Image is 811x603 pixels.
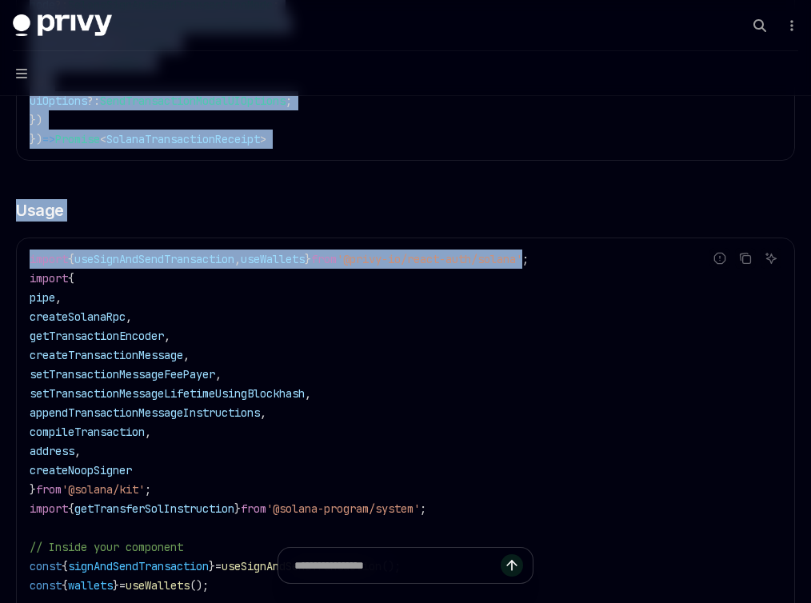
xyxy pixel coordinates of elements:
span: SolanaTransactionReceipt [106,132,260,146]
span: Usage [16,199,64,222]
span: setTransactionMessageFeePayer [30,367,215,381]
span: > [260,132,266,146]
span: useWallets [241,252,305,266]
span: { [68,252,74,266]
span: , [260,405,266,420]
button: Copy the contents from the code block [735,248,756,269]
span: address [30,444,74,458]
input: Ask a question... [294,548,501,583]
span: import [30,271,68,286]
span: } [234,501,241,516]
span: useSignAndSendTransaction [74,252,234,266]
span: getTransferSolInstruction [74,501,234,516]
span: { [68,271,74,286]
span: '@solana-program/system' [266,501,420,516]
span: '@solana/kit' [62,482,145,497]
span: ; [286,94,292,108]
span: , [145,425,151,439]
span: createNoopSigner [30,463,132,477]
span: Promise [55,132,100,146]
span: } [30,482,36,497]
span: // Inside your component [30,540,183,554]
span: }) [30,132,42,146]
span: } [305,252,311,266]
span: import [30,501,68,516]
span: ?: [87,94,100,108]
span: }) [30,113,42,127]
span: < [100,132,106,146]
span: '@privy-io/react-auth/solana' [337,252,522,266]
span: createTransactionMessage [30,348,183,362]
span: uiOptions [30,94,87,108]
img: dark logo [13,14,112,37]
span: , [164,329,170,343]
button: More actions [782,14,798,37]
span: from [241,501,266,516]
span: , [55,290,62,305]
span: from [311,252,337,266]
span: getTransactionEncoder [30,329,164,343]
span: ; [522,252,529,266]
span: => [42,132,55,146]
button: Ask AI [761,248,781,269]
span: setTransactionMessageLifetimeUsingBlockhash [30,386,305,401]
span: , [126,309,132,324]
span: compileTransaction [30,425,145,439]
span: pipe [30,290,55,305]
span: import [30,252,68,266]
span: { [68,501,74,516]
span: , [74,444,81,458]
span: , [183,348,190,362]
span: , [305,386,311,401]
span: , [234,252,241,266]
span: ; [420,501,426,516]
button: Send message [501,554,523,577]
button: Report incorrect code [709,248,730,269]
span: createSolanaRpc [30,309,126,324]
span: appendTransactionMessageInstructions [30,405,260,420]
span: , [215,367,222,381]
span: ; [145,482,151,497]
span: from [36,482,62,497]
span: SendTransactionModalUIOptions [100,94,286,108]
